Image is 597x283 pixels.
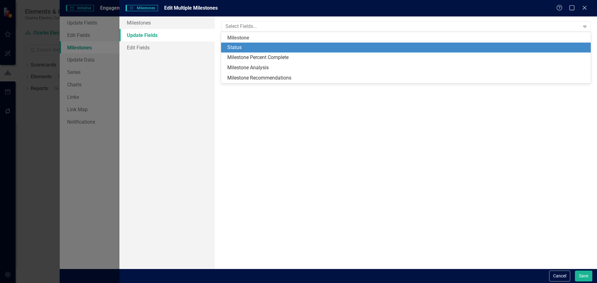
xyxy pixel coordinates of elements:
[549,271,570,281] button: Cancel
[227,54,587,61] div: Milestone Percent Complete
[164,5,218,11] span: Edit Multiple Milestones
[227,44,587,51] div: Status
[119,16,215,29] a: Milestones
[575,271,592,281] button: Save
[119,29,215,41] a: Update Fields
[227,64,587,71] div: Milestone Analysis
[119,41,215,54] a: Edit Fields
[221,34,591,43] div: Milestone
[227,75,587,82] div: Milestone Recommendations
[126,5,158,11] span: Milestones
